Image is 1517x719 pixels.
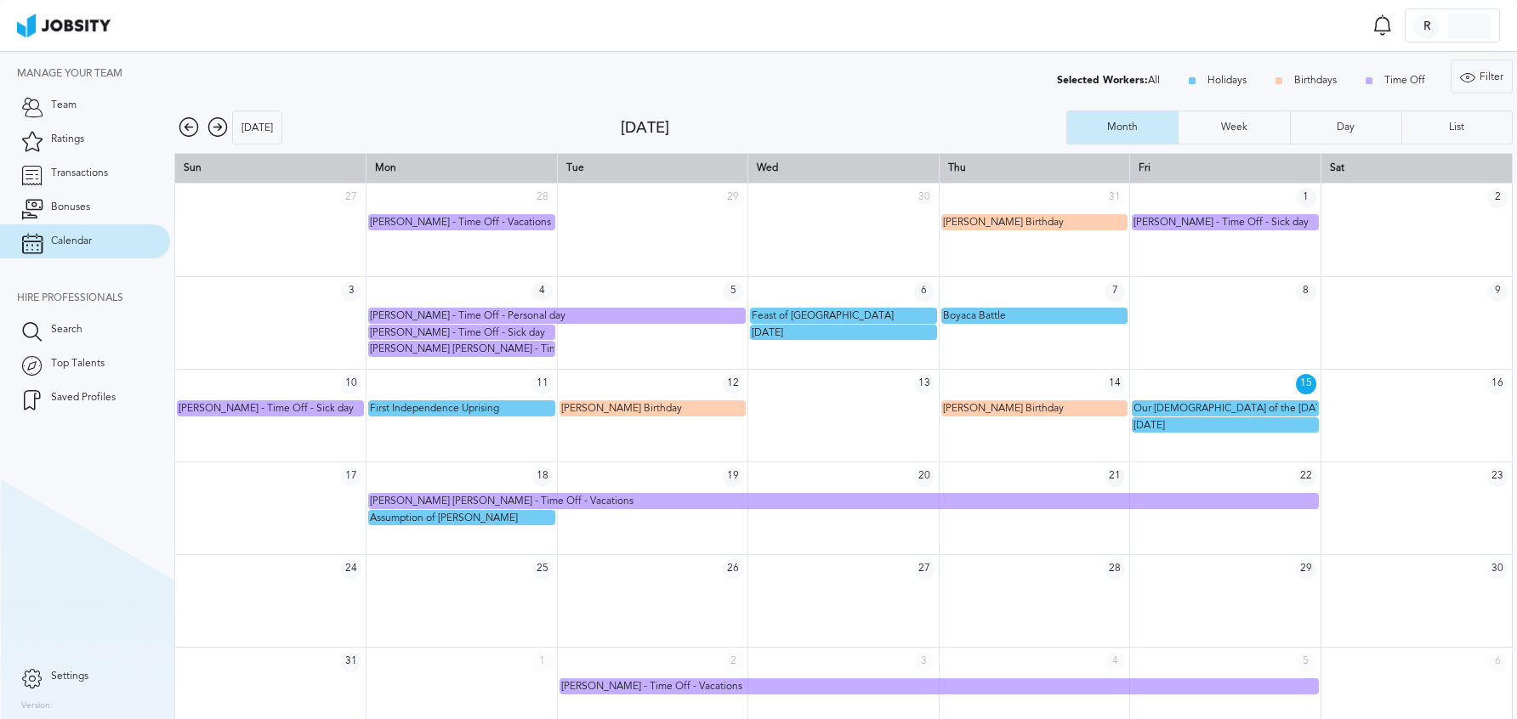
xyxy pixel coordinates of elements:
span: 21 [1105,467,1125,487]
div: R [1414,14,1440,39]
span: 31 [1105,188,1125,208]
span: Bonuses [51,201,90,213]
span: 6 [914,281,935,302]
div: [DATE] [621,119,1067,137]
div: Day [1328,122,1363,133]
span: [PERSON_NAME] - Time Off - Sick day [370,326,545,338]
span: 18 [532,467,553,487]
span: Assumption of [PERSON_NAME] [370,512,518,524]
span: Tue [566,161,584,173]
span: Sun [184,161,202,173]
button: Day [1290,110,1401,144]
button: Week [1178,110,1289,144]
span: 29 [1296,559,1316,580]
button: Month [1066,110,1178,144]
span: 13 [914,374,935,394]
span: 31 [341,652,361,672]
div: Week [1213,122,1256,133]
span: [PERSON_NAME] Birthday [561,402,682,414]
span: 8 [1296,281,1316,302]
span: 30 [914,188,935,208]
span: 2 [723,652,743,672]
span: 29 [723,188,743,208]
span: [PERSON_NAME] - Time Off - Sick day [179,402,354,414]
span: 25 [532,559,553,580]
span: 5 [723,281,743,302]
span: Fri [1139,161,1151,173]
span: 4 [532,281,553,302]
button: R [1405,8,1500,42]
button: List [1401,110,1513,144]
button: [DATE] [232,110,282,144]
span: Calendar [51,235,92,247]
div: Filter [1452,60,1512,94]
span: 23 [1487,467,1508,487]
span: 16 [1487,374,1508,394]
span: 30 [1487,559,1508,580]
span: 6 [1487,652,1508,672]
span: Settings [51,671,88,682]
span: [DATE] [1133,419,1165,431]
span: [DATE] [752,326,783,338]
span: 17 [341,467,361,487]
span: 28 [1105,559,1125,580]
span: 7 [1105,281,1125,302]
span: Wed [757,161,778,173]
label: Version: [21,701,53,711]
span: Top Talents [51,358,105,370]
span: Mon [375,161,396,173]
span: Boyaca Battle [943,309,1006,321]
span: [PERSON_NAME] [PERSON_NAME] - Time Off - Vacations [370,495,634,507]
span: 22 [1296,467,1316,487]
span: [PERSON_NAME] Birthday [943,216,1064,228]
img: ab4bad089aa723f57921c736e9817d99.png [17,14,111,37]
span: 20 [914,467,935,487]
button: Filter [1451,59,1513,93]
span: Ratings [51,133,84,145]
div: [DATE] [233,111,281,145]
div: All [1057,75,1160,87]
span: [PERSON_NAME] - Time Off - Vacations [370,216,551,228]
div: Hire Professionals [17,292,170,304]
span: 9 [1487,281,1508,302]
span: 3 [341,281,361,302]
div: List [1440,122,1473,133]
span: Saved Profiles [51,392,116,404]
span: [PERSON_NAME] - Time Off - Personal day [370,309,565,321]
div: Month [1099,122,1146,133]
span: 27 [914,559,935,580]
span: 5 [1296,652,1316,672]
span: [PERSON_NAME] [PERSON_NAME] - Time Off - Sick day [370,343,628,354]
span: [PERSON_NAME] Birthday [943,402,1064,414]
span: 1 [532,652,553,672]
span: Our [DEMOGRAPHIC_DATA] of the [DATE] [1133,402,1330,414]
div: Selected Workers: [1057,74,1148,86]
span: 26 [723,559,743,580]
span: Feast of [GEOGRAPHIC_DATA] [752,309,894,321]
span: Transactions [51,167,108,179]
span: 10 [341,374,361,394]
span: 14 [1105,374,1125,394]
span: Team [51,99,77,111]
span: 11 [532,374,553,394]
span: Thu [948,161,966,173]
span: 28 [532,188,553,208]
div: Manage your team [17,68,170,80]
span: 24 [341,559,361,580]
span: [PERSON_NAME] - Time Off - Vacations [561,680,742,692]
span: 12 [723,374,743,394]
span: Sat [1330,161,1344,173]
span: Search [51,324,82,336]
span: 4 [1105,652,1125,672]
span: 19 [723,467,743,487]
span: 1 [1296,188,1316,208]
span: 3 [914,652,935,672]
span: 15 [1296,374,1316,394]
span: [PERSON_NAME] - Time Off - Sick day [1133,216,1309,228]
span: 2 [1487,188,1508,208]
span: 27 [341,188,361,208]
span: First Independence Uprising [370,402,499,414]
